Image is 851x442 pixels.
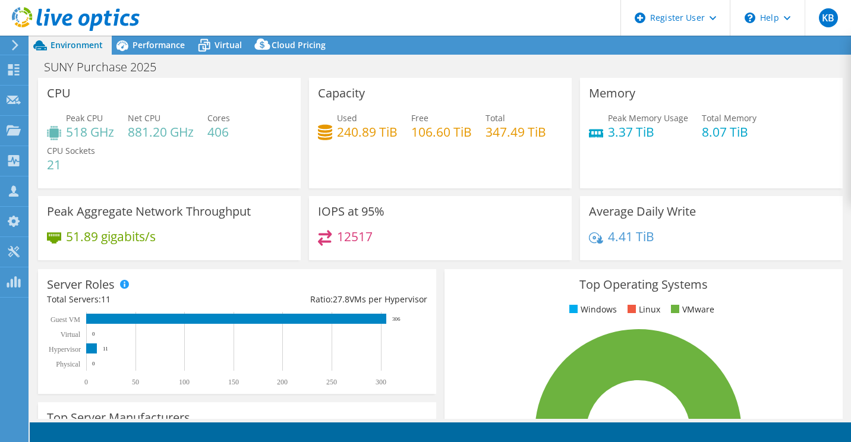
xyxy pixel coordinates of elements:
text: 11 [103,346,108,352]
span: Environment [51,39,103,50]
text: Virtual [61,330,81,339]
text: 100 [179,378,190,386]
h3: Memory [589,87,635,100]
h4: 406 [207,125,230,138]
text: 0 [84,378,88,386]
span: Free [411,112,428,124]
text: Physical [56,360,80,368]
h4: 51.89 gigabits/s [66,230,156,243]
h4: 881.20 GHz [128,125,194,138]
h4: 347.49 TiB [486,125,546,138]
span: Total [486,112,505,124]
h3: Top Operating Systems [453,278,834,291]
text: 300 [376,378,386,386]
h4: 518 GHz [66,125,114,138]
h4: 3.37 TiB [608,125,688,138]
li: VMware [668,303,714,316]
text: 0 [92,361,95,367]
span: Cloud Pricing [272,39,326,50]
h4: 8.07 TiB [702,125,757,138]
span: Performance [133,39,185,50]
span: Net CPU [128,112,160,124]
span: Virtual [215,39,242,50]
h3: Capacity [318,87,365,100]
span: KB [819,8,838,27]
h4: 240.89 TiB [337,125,398,138]
text: 50 [132,378,139,386]
div: Total Servers: [47,293,237,306]
div: Ratio: VMs per Hypervisor [237,293,427,306]
h1: SUNY Purchase 2025 [39,61,175,74]
text: 250 [326,378,337,386]
text: 150 [228,378,239,386]
span: Peak Memory Usage [608,112,688,124]
span: Peak CPU [66,112,103,124]
text: 200 [277,378,288,386]
h3: Top Server Manufacturers [47,411,190,424]
li: Windows [566,303,617,316]
h3: IOPS at 95% [318,205,384,218]
h4: 4.41 TiB [608,230,654,243]
h3: Peak Aggregate Network Throughput [47,205,251,218]
text: 306 [392,316,401,322]
text: Hypervisor [49,345,81,353]
h4: 21 [47,158,95,171]
span: Cores [207,112,230,124]
h4: 12517 [337,230,373,243]
h4: 106.60 TiB [411,125,472,138]
span: CPU Sockets [47,145,95,156]
span: 27.8 [333,293,349,305]
span: Total Memory [702,112,757,124]
h3: Average Daily Write [589,205,696,218]
li: Linux [625,303,660,316]
svg: \n [745,12,755,23]
span: Used [337,112,357,124]
h3: Server Roles [47,278,115,291]
text: Guest VM [51,315,80,324]
h3: CPU [47,87,71,100]
span: 11 [101,293,111,305]
text: 0 [92,331,95,337]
